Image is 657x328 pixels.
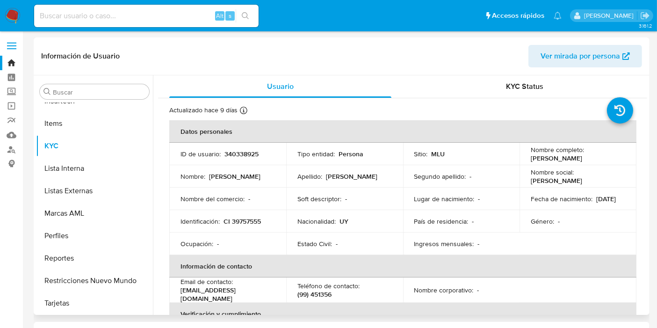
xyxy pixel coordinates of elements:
[297,150,335,158] p: Tipo entidad :
[224,217,261,226] p: CI 39757555
[34,10,259,22] input: Buscar usuario o caso...
[169,303,636,325] th: Verificación y cumplimiento
[492,11,544,21] span: Accesos rápidos
[41,51,120,61] h1: Información de Usuario
[36,225,153,247] button: Perfiles
[180,195,245,203] p: Nombre del comercio :
[297,172,322,181] p: Apellido :
[267,81,294,92] span: Usuario
[554,12,562,20] a: Notificaciones
[236,9,255,22] button: search-icon
[531,168,574,176] p: Nombre social :
[36,112,153,135] button: Items
[216,11,224,20] span: Alt
[43,88,51,95] button: Buscar
[36,270,153,292] button: Restricciones Nuevo Mundo
[217,240,219,248] p: -
[478,240,480,248] p: -
[180,277,233,286] p: Email de contacto :
[531,146,584,154] p: Nombre completo :
[169,120,636,143] th: Datos personales
[297,282,360,290] p: Teléfono de contacto :
[248,195,250,203] p: -
[297,240,332,248] p: Estado Civil :
[224,150,259,158] p: 340338925
[180,172,205,181] p: Nombre :
[36,292,153,314] button: Tarjetas
[531,217,554,226] p: Género :
[414,286,474,294] p: Nombre corporativo :
[36,157,153,180] button: Lista Interna
[53,88,145,96] input: Buscar
[414,217,469,226] p: País de residencia :
[528,45,642,67] button: Ver mirada por persona
[596,195,616,203] p: [DATE]
[180,217,220,226] p: Identificación :
[36,202,153,225] button: Marcas AML
[326,172,377,181] p: [PERSON_NAME]
[169,255,636,277] th: Información de contacto
[531,195,592,203] p: Fecha de nacimiento :
[472,217,474,226] p: -
[36,247,153,270] button: Reportes
[558,217,560,226] p: -
[478,195,480,203] p: -
[506,81,544,92] span: KYC Status
[297,217,336,226] p: Nacionalidad :
[297,290,332,299] p: (99) 451356
[336,240,338,248] p: -
[36,135,153,157] button: KYC
[169,106,238,115] p: Actualizado hace 9 días
[345,195,347,203] p: -
[414,240,474,248] p: Ingresos mensuales :
[477,286,479,294] p: -
[531,176,582,185] p: [PERSON_NAME]
[297,195,341,203] p: Soft descriptor :
[414,172,466,181] p: Segundo apellido :
[229,11,231,20] span: s
[180,286,271,303] p: [EMAIL_ADDRESS][DOMAIN_NAME]
[432,150,445,158] p: MLU
[209,172,260,181] p: [PERSON_NAME]
[414,195,475,203] p: Lugar de nacimiento :
[470,172,472,181] p: -
[180,150,221,158] p: ID de usuario :
[541,45,620,67] span: Ver mirada por persona
[414,150,428,158] p: Sitio :
[584,11,637,20] p: gregorio.negri@mercadolibre.com
[640,11,650,21] a: Salir
[339,217,348,226] p: UY
[339,150,363,158] p: Persona
[531,154,582,162] p: [PERSON_NAME]
[36,180,153,202] button: Listas Externas
[180,240,213,248] p: Ocupación :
